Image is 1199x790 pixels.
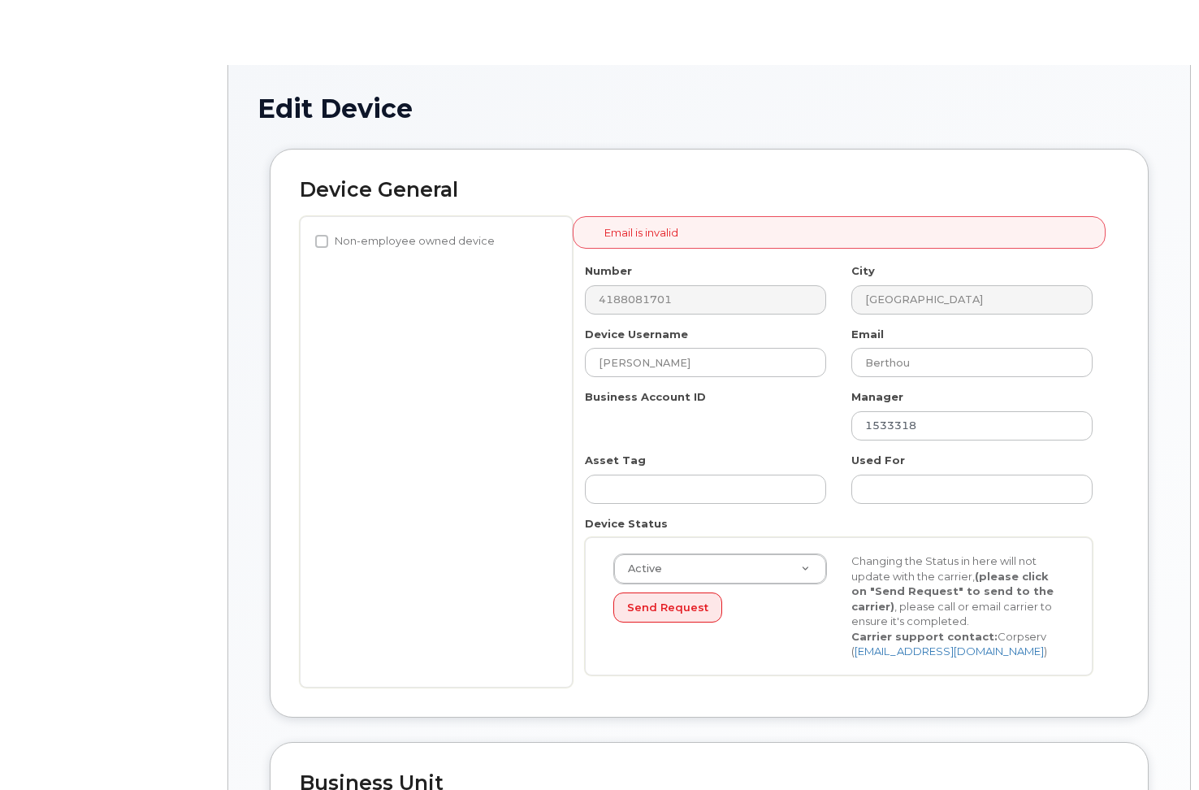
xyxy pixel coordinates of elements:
[851,411,1093,441] input: Select manager
[839,553,1077,659] div: Changing the Status in here will not update with the carrier, , please call or email carrier to e...
[258,94,1161,123] h1: Edit Device
[315,235,328,248] input: Non-employee owned device
[613,592,722,623] button: Send Request
[851,263,875,279] label: City
[614,554,826,584] a: Active
[585,327,688,342] label: Device Username
[585,453,646,468] label: Asset Tag
[855,645,1044,658] a: [EMAIL_ADDRESS][DOMAIN_NAME]
[851,389,903,405] label: Manager
[585,263,632,279] label: Number
[618,562,662,576] span: Active
[604,225,678,241] li: Email is invalid
[585,516,668,532] label: Device Status
[315,232,495,251] label: Non-employee owned device
[851,327,884,342] label: Email
[851,630,998,643] strong: Carrier support contact:
[300,179,1119,202] h2: Device General
[851,453,905,468] label: Used For
[585,389,706,405] label: Business Account ID
[851,570,1054,613] strong: (please click on "Send Request" to send to the carrier)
